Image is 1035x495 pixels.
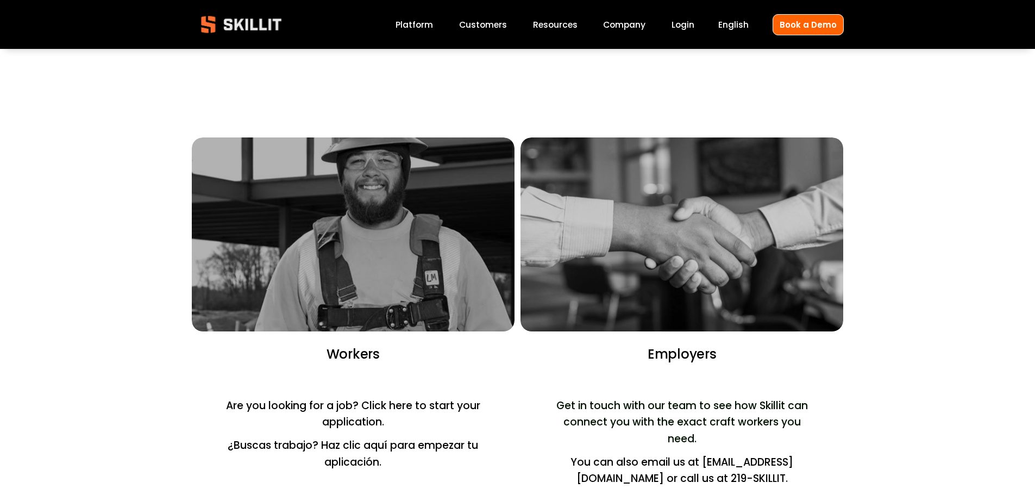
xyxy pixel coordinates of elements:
span: Employers [648,345,717,363]
span: Get in touch with our team to see how Skillit can connect you with the exact craft workers you need. [556,398,811,446]
a: folder dropdown [533,17,578,32]
span: ¿Buscas trabajo? Haz clic aquí para empezar tu aplicación. [228,438,481,469]
span: Workers [327,345,380,363]
div: language picker [718,17,749,32]
a: Customers [459,17,507,32]
a: Login [672,17,694,32]
span: Are you looking for a job? Click here to start your application. [226,398,483,430]
span: Resources [533,18,578,31]
img: Skillit [192,8,291,41]
a: Company [603,17,645,32]
a: Book a Demo [773,14,844,35]
span: English [718,18,749,31]
a: Platform [396,17,433,32]
span: You can also email us at [EMAIL_ADDRESS][DOMAIN_NAME] or call us at 219-SKILLIT. [570,455,793,486]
